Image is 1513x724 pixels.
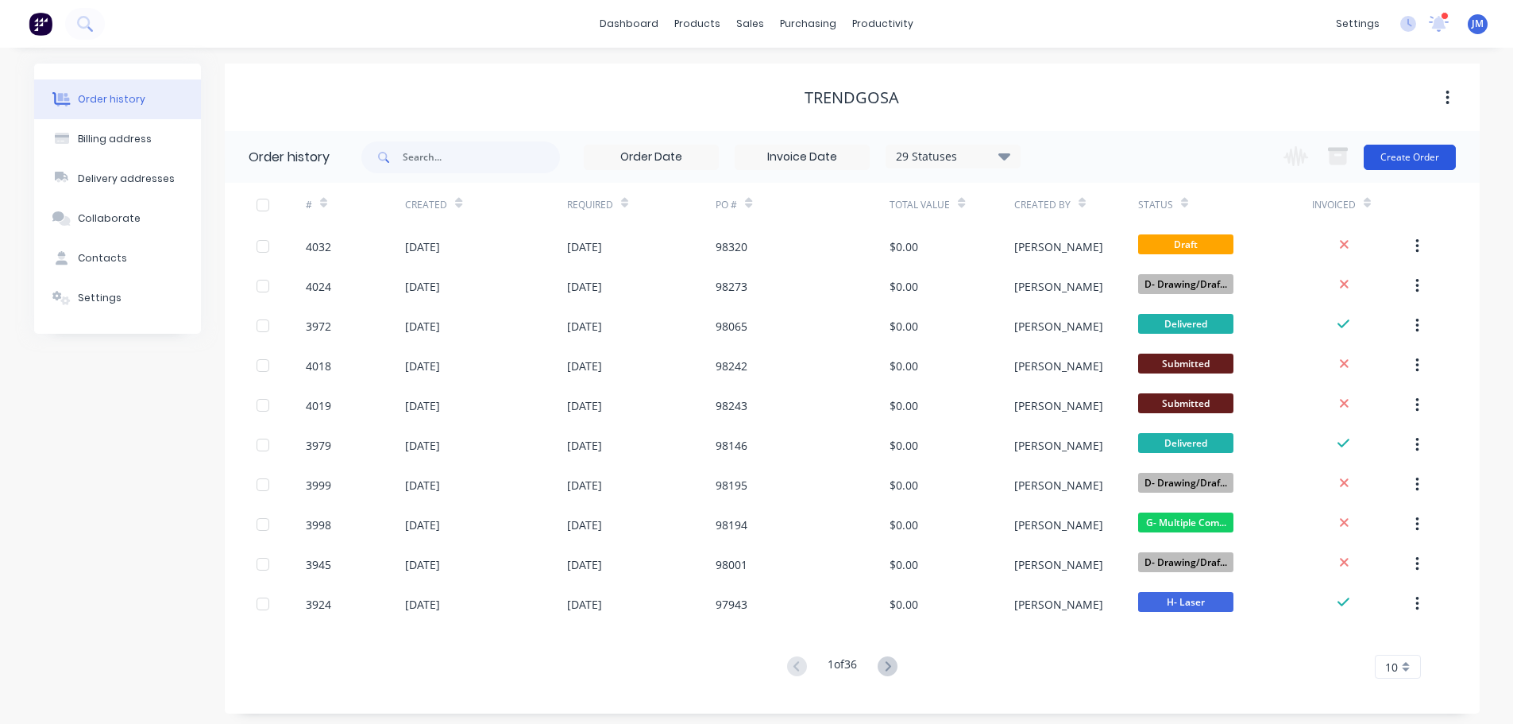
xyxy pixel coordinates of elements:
div: [DATE] [405,556,440,573]
button: Delivery addresses [34,159,201,199]
span: G- Multiple Com... [1138,513,1233,532]
span: D- Drawing/Draf... [1138,274,1233,294]
div: [DATE] [405,477,440,494]
div: Required [567,183,716,226]
div: [PERSON_NAME] [1014,358,1103,374]
div: # [306,183,405,226]
span: JM [1472,17,1484,31]
button: Settings [34,278,201,318]
button: Billing address [34,119,201,159]
div: [DATE] [567,596,602,613]
div: [DATE] [405,358,440,374]
div: 98194 [716,517,747,533]
div: [DATE] [567,397,602,414]
span: D- Drawing/Draf... [1138,473,1233,493]
div: Created By [1014,183,1138,226]
div: [DATE] [567,238,602,255]
div: Billing address [78,132,152,146]
div: Created [405,183,566,226]
div: Invoiced [1312,198,1356,212]
div: 97943 [716,596,747,613]
button: Create Order [1364,145,1456,170]
div: 98242 [716,358,747,374]
div: [DATE] [405,278,440,295]
div: [PERSON_NAME] [1014,278,1103,295]
button: Order history [34,79,201,119]
div: settings [1328,12,1388,36]
div: sales [728,12,772,36]
div: Trendgosa [805,88,899,107]
input: Order Date [585,145,718,169]
img: Factory [29,12,52,36]
div: $0.00 [890,358,918,374]
div: 3945 [306,556,331,573]
div: 3998 [306,517,331,533]
div: [DATE] [567,278,602,295]
div: [DATE] [567,556,602,573]
div: 98243 [716,397,747,414]
div: $0.00 [890,517,918,533]
div: 98065 [716,318,747,335]
div: purchasing [772,12,844,36]
div: 3979 [306,437,331,454]
div: Invoiced [1312,183,1411,226]
div: [PERSON_NAME] [1014,556,1103,573]
div: Order history [78,92,145,106]
div: [DATE] [567,437,602,454]
div: [DATE] [567,318,602,335]
div: 98320 [716,238,747,255]
div: $0.00 [890,556,918,573]
div: [DATE] [405,397,440,414]
div: 3924 [306,596,331,613]
button: Collaborate [34,199,201,238]
div: Order history [249,148,330,167]
span: Submitted [1138,354,1233,374]
span: D- Drawing/Draf... [1138,552,1233,572]
div: 3999 [306,477,331,494]
div: Created [405,198,447,212]
div: [DATE] [405,596,440,613]
div: $0.00 [890,596,918,613]
div: Created By [1014,198,1071,212]
div: 98273 [716,278,747,295]
span: Draft [1138,234,1233,254]
div: [PERSON_NAME] [1014,477,1103,494]
div: productivity [844,12,921,36]
div: [PERSON_NAME] [1014,517,1103,533]
div: [DATE] [567,477,602,494]
div: [PERSON_NAME] [1014,596,1103,613]
div: [DATE] [567,517,602,533]
div: [DATE] [405,437,440,454]
div: Settings [78,291,122,305]
div: [DATE] [405,318,440,335]
span: 10 [1385,659,1398,676]
div: Total Value [890,198,950,212]
div: [DATE] [405,238,440,255]
span: Delivered [1138,314,1233,334]
div: PO # [716,198,737,212]
div: Total Value [890,183,1013,226]
div: 98001 [716,556,747,573]
div: $0.00 [890,278,918,295]
div: 29 Statuses [886,148,1020,165]
div: PO # [716,183,890,226]
div: Collaborate [78,211,141,226]
div: Status [1138,198,1173,212]
div: [PERSON_NAME] [1014,238,1103,255]
div: [PERSON_NAME] [1014,318,1103,335]
div: $0.00 [890,397,918,414]
div: Contacts [78,251,127,265]
input: Invoice Date [735,145,869,169]
div: [PERSON_NAME] [1014,437,1103,454]
div: Delivery addresses [78,172,175,186]
div: [PERSON_NAME] [1014,397,1103,414]
div: products [666,12,728,36]
a: dashboard [592,12,666,36]
div: Required [567,198,613,212]
div: 4019 [306,397,331,414]
div: 1 of 36 [828,656,857,679]
div: $0.00 [890,437,918,454]
div: $0.00 [890,477,918,494]
input: Search... [403,141,560,173]
button: Contacts [34,238,201,278]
